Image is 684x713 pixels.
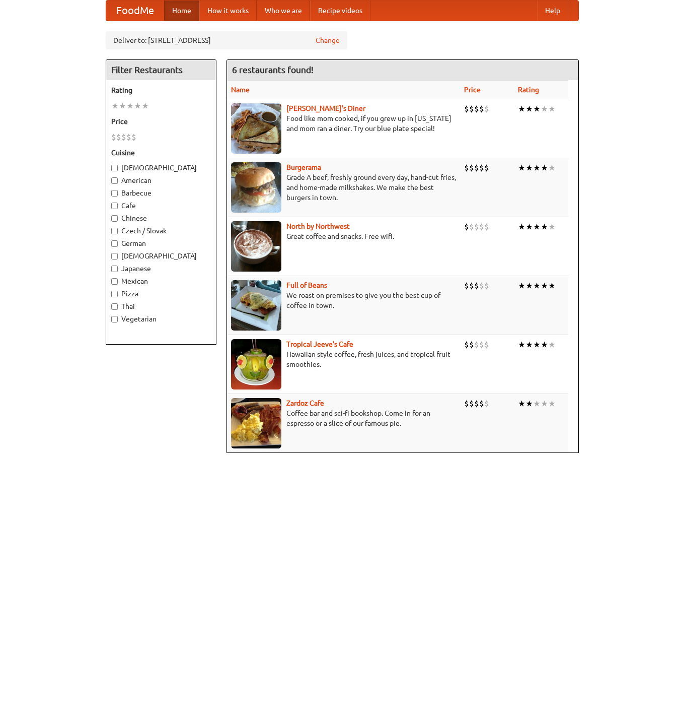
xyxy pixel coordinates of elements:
[111,163,211,173] label: [DEMOGRAPHIC_DATA]
[257,1,310,21] a: Who we are
[126,132,131,143] li: $
[541,280,548,291] li: ★
[231,162,281,213] img: burgerama.jpg
[533,221,541,232] li: ★
[111,213,211,223] label: Chinese
[111,266,118,272] input: Japanese
[479,280,484,291] li: $
[231,408,456,428] p: Coffee bar and sci-fi bookshop. Come in for an espresso or a slice of our famous pie.
[541,339,548,350] li: ★
[231,231,456,241] p: Great coffee and snacks. Free wifi.
[518,398,525,409] li: ★
[548,221,556,232] li: ★
[469,339,474,350] li: $
[484,162,489,173] li: $
[111,303,118,310] input: Thai
[111,289,211,299] label: Pizza
[541,162,548,173] li: ★
[111,251,211,261] label: [DEMOGRAPHIC_DATA]
[479,398,484,409] li: $
[286,281,327,289] b: Full of Beans
[111,226,211,236] label: Czech / Slovak
[119,100,126,111] li: ★
[111,148,211,158] h5: Cuisine
[111,238,211,248] label: German
[111,116,211,126] h5: Price
[469,103,474,114] li: $
[518,339,525,350] li: ★
[464,398,469,409] li: $
[111,228,118,234] input: Czech / Slovak
[199,1,257,21] a: How it works
[111,215,118,222] input: Chinese
[518,162,525,173] li: ★
[286,163,321,171] a: Burgerama
[525,103,533,114] li: ★
[525,339,533,350] li: ★
[111,276,211,286] label: Mexican
[474,339,479,350] li: $
[126,100,134,111] li: ★
[464,86,481,94] a: Price
[474,221,479,232] li: $
[141,100,149,111] li: ★
[231,290,456,310] p: We roast on premises to give you the best cup of coffee in town.
[548,162,556,173] li: ★
[548,339,556,350] li: ★
[231,280,281,331] img: beans.jpg
[525,398,533,409] li: ★
[111,278,118,285] input: Mexican
[469,280,474,291] li: $
[111,316,118,322] input: Vegetarian
[106,1,164,21] a: FoodMe
[518,280,525,291] li: ★
[474,280,479,291] li: $
[111,188,211,198] label: Barbecue
[541,103,548,114] li: ★
[479,339,484,350] li: $
[111,165,118,171] input: [DEMOGRAPHIC_DATA]
[111,264,211,274] label: Japanese
[111,100,119,111] li: ★
[537,1,568,21] a: Help
[525,280,533,291] li: ★
[286,399,324,407] a: Zardoz Cafe
[533,280,541,291] li: ★
[232,65,314,75] ng-pluralize: 6 restaurants found!
[286,104,365,112] b: [PERSON_NAME]'s Diner
[479,162,484,173] li: $
[525,221,533,232] li: ★
[111,132,116,143] li: $
[525,162,533,173] li: ★
[231,349,456,369] p: Hawaiian style coffee, fresh juices, and tropical fruit smoothies.
[469,398,474,409] li: $
[469,162,474,173] li: $
[464,339,469,350] li: $
[548,103,556,114] li: ★
[469,221,474,232] li: $
[548,398,556,409] li: ★
[484,339,489,350] li: $
[484,103,489,114] li: $
[231,113,456,134] p: Food like mom cooked, if you grew up in [US_STATE] and mom ran a diner. Try our blue plate special!
[286,222,350,230] a: North by Northwest
[464,162,469,173] li: $
[474,398,479,409] li: $
[164,1,199,21] a: Home
[116,132,121,143] li: $
[231,103,281,154] img: sallys.jpg
[106,60,216,80] h4: Filter Restaurants
[464,280,469,291] li: $
[231,339,281,390] img: jeeves.jpg
[484,398,489,409] li: $
[474,162,479,173] li: $
[111,201,211,211] label: Cafe
[231,172,456,203] p: Grade A beef, freshly ground every day, hand-cut fries, and home-made milkshakes. We make the bes...
[518,221,525,232] li: ★
[541,398,548,409] li: ★
[121,132,126,143] li: $
[111,203,118,209] input: Cafe
[286,340,353,348] a: Tropical Jeeve's Cafe
[533,398,541,409] li: ★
